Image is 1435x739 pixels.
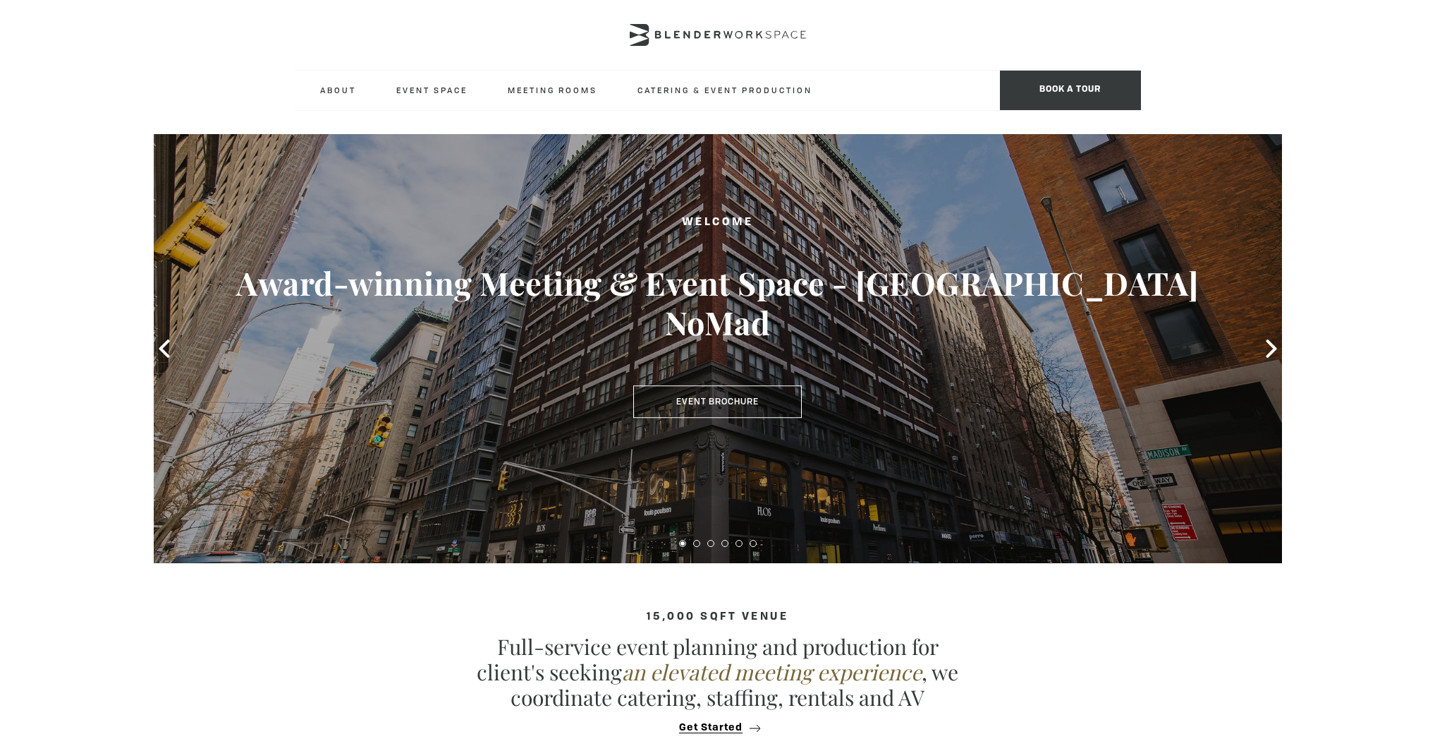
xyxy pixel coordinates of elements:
a: Event Space [385,71,479,109]
a: About [309,71,367,109]
p: Full-service event planning and production for client's seeking , we coordinate catering, staffin... [471,634,965,710]
em: an elevated meeting experience [622,658,922,686]
span: Book a tour [1000,71,1141,110]
button: Get Started [675,721,760,734]
h2: Welcome [210,214,1226,232]
a: Catering & Event Production [626,71,824,109]
a: Event Brochure [633,385,802,418]
h4: 15,000 sqft venue [295,611,1141,623]
h3: Award-winning Meeting & Event Space - [GEOGRAPHIC_DATA] NoMad [210,263,1226,342]
a: Meeting Rooms [496,71,609,109]
span: Get Started [679,723,743,733]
